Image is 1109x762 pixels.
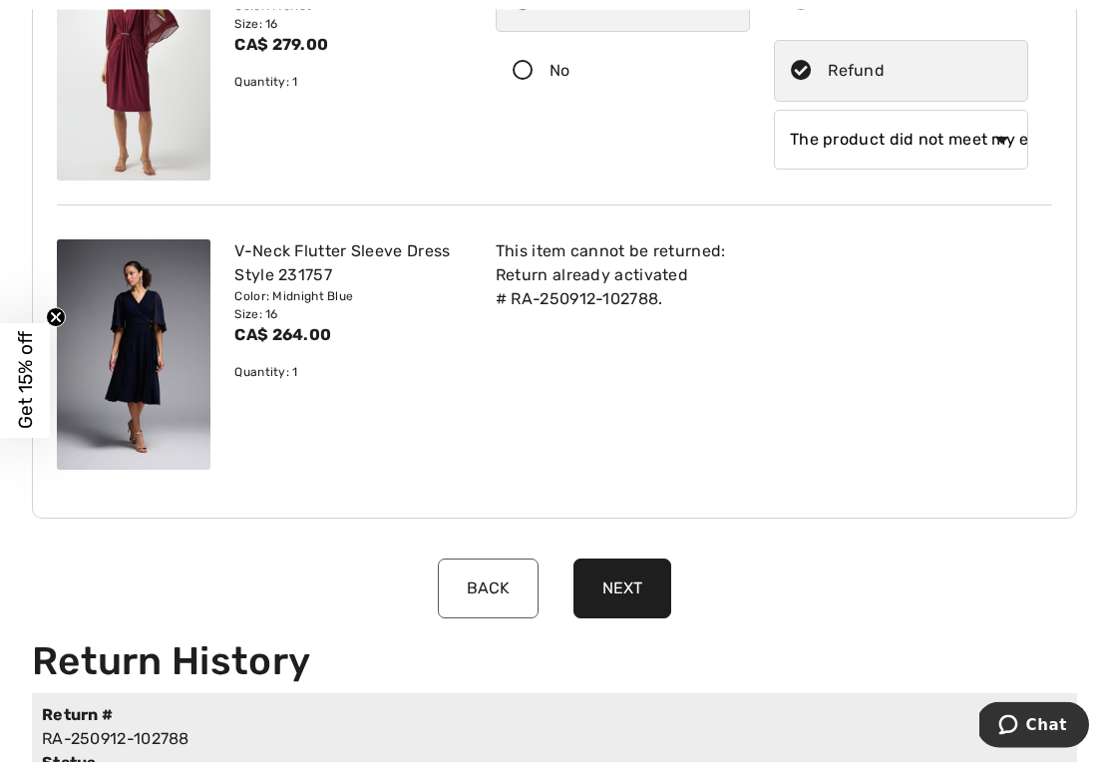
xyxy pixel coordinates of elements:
div: CA$ 264.00 [234,324,460,348]
span: Get 15% off [14,332,37,430]
button: Close teaser [46,308,66,328]
div: CA$ 279.00 [234,34,460,58]
h1: Return History [32,639,1077,685]
div: Size: 16 [234,16,460,34]
div: RA-250912-102788 [42,728,811,752]
div: Quantity: 1 [234,74,460,92]
div: Return # [42,704,298,728]
div: This item cannot be returned: Return already activated # RA-250912-102788. [484,240,762,312]
label: No [496,41,750,103]
button: Next [573,560,671,619]
div: Quantity: 1 [234,364,460,382]
img: joseph-ribkoff-dresses-jumpsuits-midnight-blue_231757a1_fea6_search.jpg [57,240,210,471]
div: Size: 16 [234,306,460,324]
button: Back [438,560,539,619]
div: V-Neck Flutter Sleeve Dress Style 231757 [234,240,460,288]
div: Refund [828,60,885,84]
div: Color: Midnight Blue [234,288,460,306]
iframe: Opens a widget where you can chat to one of our agents [979,702,1089,752]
